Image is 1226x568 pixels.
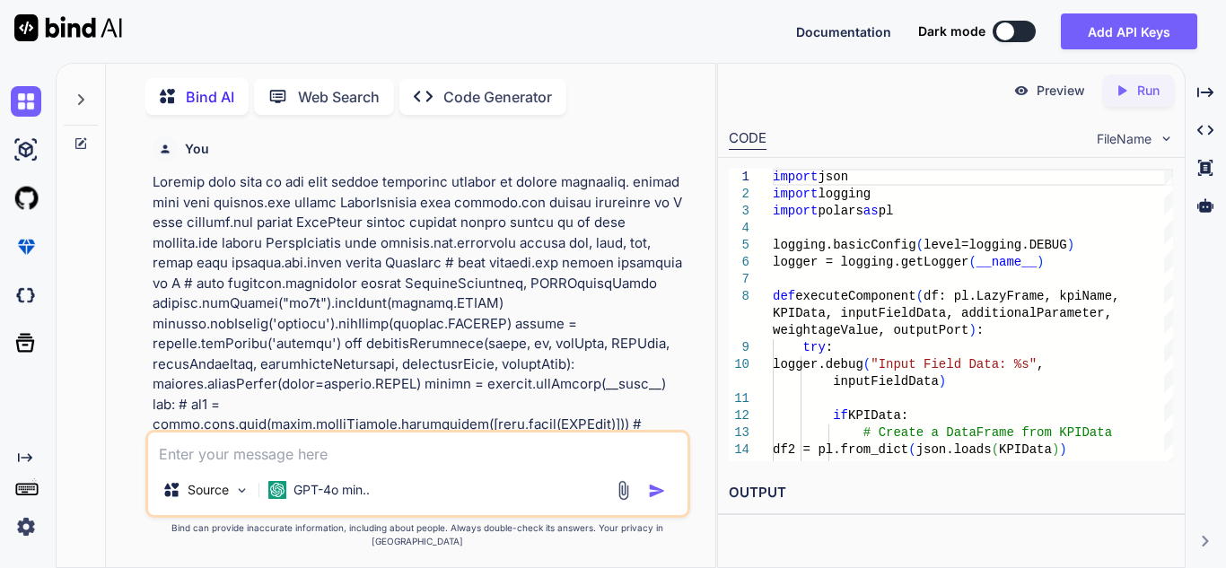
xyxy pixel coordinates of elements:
span: weightageValue, outputPort [773,323,968,337]
span: # Create a DataFrame from KPIData [863,425,1112,440]
div: 8 [729,288,749,305]
span: json.loads [916,442,992,457]
span: Dark mode [918,22,985,40]
span: KPIData: [848,408,908,423]
span: ) [1037,255,1044,269]
p: Preview [1037,82,1085,100]
span: try [803,340,826,354]
span: logging [818,187,871,201]
span: ( [916,289,924,303]
img: icon [648,482,666,500]
span: ) [1067,238,1074,252]
button: Add API Keys [1061,13,1197,49]
img: preview [1013,83,1029,99]
span: FileName [1097,130,1152,148]
span: ) [968,323,976,337]
span: logging.basicConfig [773,238,916,252]
span: inputFieldData [833,374,939,389]
img: Bind AI [14,14,122,41]
div: 9 [729,339,749,356]
span: import [773,170,818,184]
h6: You [185,140,209,158]
h2: OUTPUT [718,472,1185,514]
span: ) [1052,442,1059,457]
span: ( [863,357,871,371]
div: 1 [729,169,749,186]
img: attachment [613,480,634,501]
img: chevron down [1159,131,1174,146]
span: ( [968,255,976,269]
p: Run [1137,82,1160,100]
span: polars [818,204,863,218]
span: ) [939,374,946,389]
span: as [863,204,879,218]
div: 4 [729,220,749,237]
div: 3 [729,203,749,220]
span: , [1037,357,1044,371]
span: : [976,323,984,337]
span: df2 = pl.from_dict [773,442,908,457]
span: ) [1059,442,1066,457]
span: level=logging.DEBUG [924,238,1067,252]
div: 13 [729,424,749,441]
span: if [833,408,848,423]
span: : [826,340,833,354]
span: Documentation [796,24,891,39]
div: 10 [729,356,749,373]
button: Documentation [796,22,891,41]
div: 11 [729,390,749,407]
p: Web Search [298,86,380,108]
img: ai-studio [11,135,41,165]
div: 6 [729,254,749,271]
img: darkCloudIdeIcon [11,280,41,310]
img: Pick Models [234,483,250,498]
span: df: pl.LazyFrame, kpiName, [924,289,1119,303]
span: import [773,187,818,201]
span: pl [879,204,894,218]
div: 12 [729,407,749,424]
p: Bind AI [186,86,234,108]
span: logger.debug [773,357,863,371]
div: 7 [729,271,749,288]
span: KPIData, inputFieldData, additionalParameter, [773,306,1112,320]
span: import [773,204,818,218]
p: Bind can provide inaccurate information, including about people. Always double-check its answers.... [145,521,690,548]
span: logger = logging.getLogger [773,255,968,269]
img: githubLight [11,183,41,214]
img: chat [11,86,41,117]
span: json [818,170,848,184]
span: def [773,289,795,303]
img: settings [11,511,41,542]
p: GPT-4o min.. [293,481,370,499]
img: premium [11,232,41,262]
p: Code Generator [443,86,552,108]
div: 5 [729,237,749,254]
span: ( [916,238,924,252]
span: ( [908,442,915,457]
span: "Input Field Data: %s" [871,357,1037,371]
div: 14 [729,441,749,459]
p: Source [188,481,229,499]
div: CODE [729,128,766,150]
div: 2 [729,186,749,203]
img: GPT-4o mini [268,481,286,499]
div: 15 [729,459,749,476]
span: ( [992,442,999,457]
span: __name__ [976,255,1037,269]
span: executeComponent [795,289,915,303]
span: KPIData [999,442,1052,457]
